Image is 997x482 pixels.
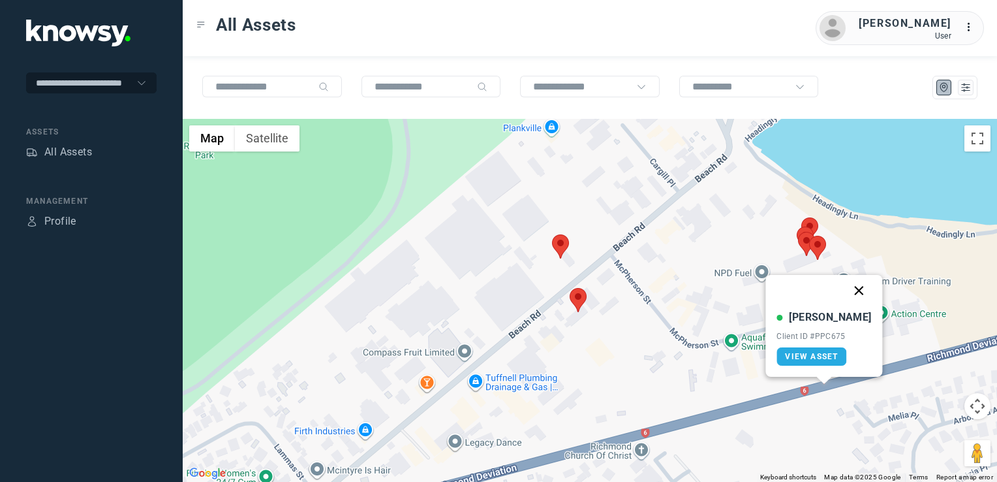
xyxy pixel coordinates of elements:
[938,82,950,93] div: Map
[235,125,299,152] button: Show satellite imagery
[936,474,993,481] a: Report a map error
[26,146,38,158] div: Assets
[44,144,92,160] div: All Assets
[26,20,130,46] img: Application Logo
[859,31,951,40] div: User
[26,214,76,229] a: ProfileProfile
[964,393,990,419] button: Map camera controls
[776,347,846,366] a: View Asset
[960,82,972,93] div: List
[785,352,838,361] span: View Asset
[189,125,235,152] button: Show street map
[824,474,900,481] span: Map data ©2025 Google
[477,82,487,92] div: Search
[859,16,951,31] div: [PERSON_NAME]
[964,440,990,466] button: Drag Pegman onto the map to open Street View
[186,465,229,482] img: Google
[964,20,980,35] div: :
[196,20,206,29] div: Toggle Menu
[26,144,92,160] a: AssetsAll Assets
[26,195,157,207] div: Management
[965,22,978,32] tspan: ...
[909,474,928,481] a: Terms (opens in new tab)
[964,125,990,152] button: Toggle fullscreen view
[318,82,329,92] div: Search
[776,332,871,341] div: Client ID #PPC675
[26,216,38,227] div: Profile
[760,473,816,482] button: Keyboard shortcuts
[216,13,296,37] span: All Assets
[820,15,846,41] img: avatar.png
[26,126,157,138] div: Assets
[964,20,980,37] div: :
[44,214,76,229] div: Profile
[789,310,871,325] div: [PERSON_NAME]
[186,465,229,482] a: Open this area in Google Maps (opens a new window)
[844,275,875,306] button: Close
